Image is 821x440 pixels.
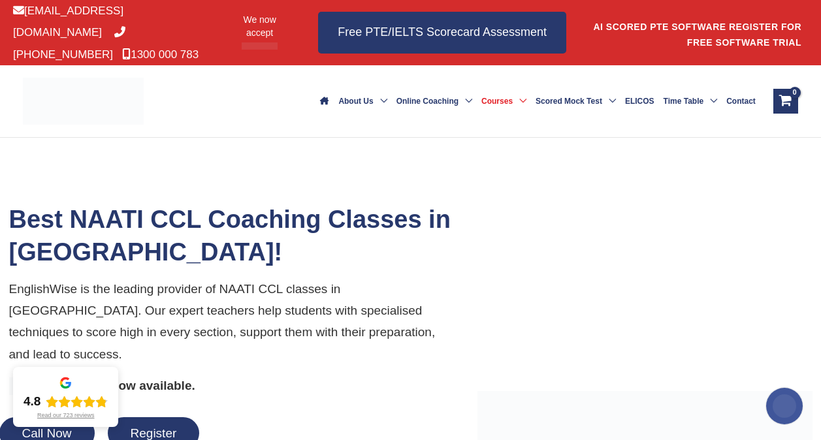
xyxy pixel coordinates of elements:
[9,278,478,365] p: EnglishWise is the leading provider of NAATI CCL classes in [GEOGRAPHIC_DATA]. Our expert teacher...
[766,388,803,424] img: svg+xml;base64,PHN2ZyB4bWxucz0iaHR0cDovL3d3dy53My5vcmcvMjAwMC9zdmciIHdpZHRoPSIyMDAiIGhlaWdodD0iMj...
[531,78,620,124] a: Scored Mock TestMenu Toggle
[338,78,373,124] span: About Us
[315,78,760,124] nav: Site Navigation: Main Menu
[620,78,659,124] a: ELICOS
[23,78,144,125] img: cropped-ew-logo
[318,12,566,53] a: Free PTE/IELTS Scorecard Assessment
[97,379,195,392] b: is now available.
[773,89,798,114] a: View Shopping Cart, empty
[374,78,387,124] span: Menu Toggle
[602,78,616,124] span: Menu Toggle
[593,22,801,48] a: AI SCORED PTE SOFTWARE REGISTER FOR FREE SOFTWARE TRIAL
[664,78,704,124] span: Time Table
[477,78,531,124] a: CoursesMenu Toggle
[396,78,459,124] span: Online Coaching
[24,394,108,409] div: Rating: 4.8 out of 5
[9,203,478,268] h1: Best NAATI CCL Coaching Classes in [GEOGRAPHIC_DATA]!
[334,78,391,124] a: About UsMenu Toggle
[9,377,94,395] img: Afterpay-Logo
[625,78,654,124] span: ELICOS
[703,78,717,124] span: Menu Toggle
[24,394,40,409] div: 4.8
[726,78,756,124] span: Contact
[234,13,285,39] span: We now accept
[13,5,123,39] a: [EMAIL_ADDRESS][DOMAIN_NAME]
[513,78,526,124] span: Menu Toggle
[37,412,95,419] div: Read our 723 reviews
[122,48,199,61] a: 1300 000 783
[392,78,477,124] a: Online CoachingMenu Toggle
[481,78,513,124] span: Courses
[108,426,200,440] a: Register
[536,78,602,124] span: Scored Mock Test
[722,78,760,124] a: Contact
[659,78,722,124] a: Time TableMenu Toggle
[13,26,125,60] a: [PHONE_NUMBER]
[459,78,472,124] span: Menu Toggle
[242,42,278,50] img: Afterpay-Logo
[592,11,808,54] aside: Header Widget 1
